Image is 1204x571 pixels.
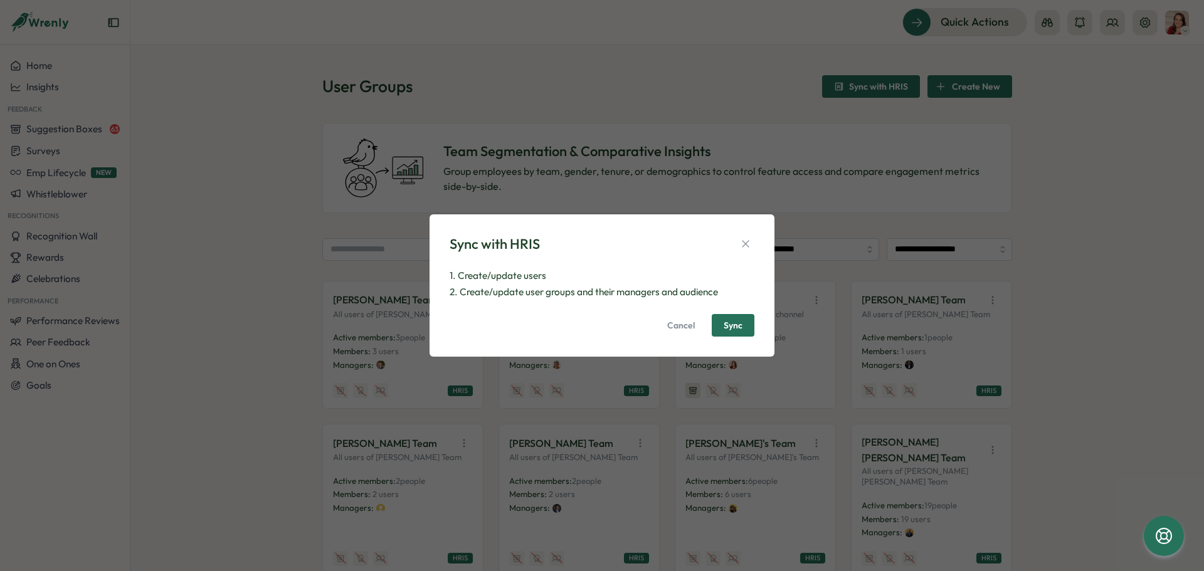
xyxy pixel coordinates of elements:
button: Cancel [655,314,707,337]
span: Sync [724,321,742,330]
span: 2. [450,285,457,299]
div: Sync with HRIS [450,234,540,254]
span: Create/update users [458,269,546,283]
span: Create/update user groups and their managers and audience [460,285,718,299]
button: Sync [712,314,754,337]
span: 1. [450,269,455,283]
span: Cancel [667,315,695,336]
